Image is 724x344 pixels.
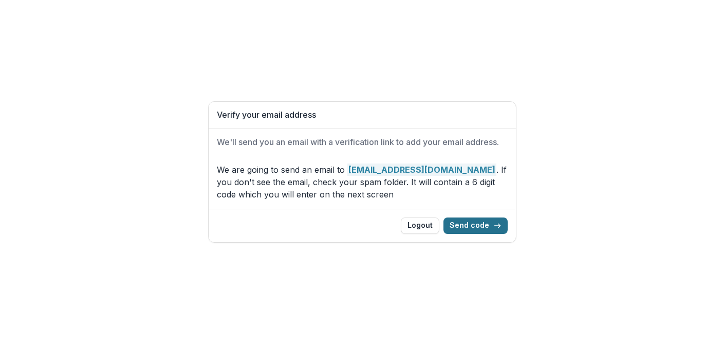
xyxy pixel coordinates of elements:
[443,218,508,234] button: Send code
[217,110,508,120] h1: Verify your email address
[217,164,508,201] p: We are going to send an email to . If you don't see the email, check your spam folder. It will co...
[217,137,508,147] h2: We'll send you an email with a verification link to add your email address.
[347,164,496,176] strong: [EMAIL_ADDRESS][DOMAIN_NAME]
[401,218,439,234] button: Logout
